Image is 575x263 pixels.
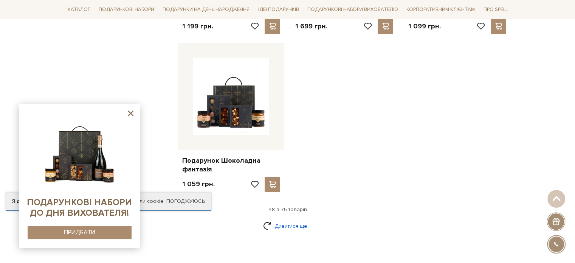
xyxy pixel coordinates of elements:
p: 1 099 грн. [408,22,440,31]
p: 1 199 грн. [182,22,213,31]
a: Подарункові набори [96,4,157,16]
div: 48 з 75 товарів [62,206,514,213]
p: 1 059 грн. [182,180,215,188]
a: Дивитися ще [263,219,312,233]
a: Ідеї подарунків [255,4,302,16]
a: файли cookie [129,198,164,204]
div: Я дозволяю [DOMAIN_NAME] використовувати [6,198,211,205]
a: Корпоративним клієнтам [403,3,478,16]
p: 1 699 грн. [295,22,327,31]
a: Погоджуюсь [166,198,205,205]
a: Подарункові набори вихователю [304,3,401,16]
a: Подарунки на День народження [160,4,253,16]
a: Каталог [65,4,93,16]
a: Подарунок Шоколадна фантазія [182,156,280,174]
a: Про Spell [480,4,510,16]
